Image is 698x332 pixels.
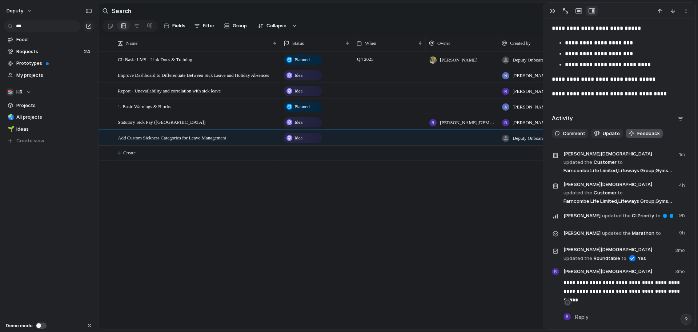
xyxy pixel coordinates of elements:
[266,22,286,29] span: Collapse
[118,71,269,79] span: Improve Dashboard to Differentiate Between Sick Leave and Holiday Absences
[365,40,376,47] span: When
[656,230,661,237] span: to
[292,40,304,47] span: Status
[203,22,214,29] span: Filter
[161,20,188,32] button: Fields
[118,102,171,110] span: 1. Basic Warnings & Blocks
[563,130,585,137] span: Comment
[440,119,495,126] span: [PERSON_NAME][DEMOGRAPHIC_DATA]
[575,313,589,321] span: Reply
[16,48,82,55] span: Requests
[679,228,686,237] span: 9h
[563,150,675,174] span: Customer
[16,137,44,145] span: Create view
[513,56,550,64] span: Deputy Onboarding
[4,135,95,146] button: Create view
[563,159,592,166] span: updated the
[655,212,661,220] span: to
[618,159,623,166] span: to
[563,198,674,205] span: Farncombe Life Limited , Lifeways Group , Gymshark , HC-One
[563,246,652,253] span: [PERSON_NAME][DEMOGRAPHIC_DATA]
[294,134,302,142] span: Idea
[16,102,92,109] span: Projects
[563,189,592,197] span: updated the
[7,88,14,96] div: 📚
[637,130,660,137] span: Feedback
[626,129,663,138] button: Feedback
[294,72,302,79] span: Idea
[6,322,33,329] span: Demo mode
[679,210,686,219] span: 9h
[4,100,95,111] a: Projects
[294,56,310,63] span: Planned
[513,135,550,142] span: Deputy Onboarding
[126,40,137,47] span: Name
[294,103,310,110] span: Planned
[84,48,92,55] span: 24
[4,112,95,123] a: 🌏All projects
[563,150,652,158] span: [PERSON_NAME][DEMOGRAPHIC_DATA]
[513,72,550,79] span: [PERSON_NAME]
[563,180,674,205] span: Customer
[3,5,36,17] button: deputy
[16,114,92,121] span: All projects
[191,20,217,32] button: Filter
[123,149,136,157] span: Create
[675,268,686,277] span: 3mo
[510,40,531,47] span: Created by
[118,118,205,126] span: Statutory Sick Pay ([GEOGRAPHIC_DATA])
[7,126,14,133] button: 🌱
[591,129,623,138] button: Update
[4,87,95,98] button: 📚HR
[4,34,95,45] a: Feed
[16,88,23,96] span: HR
[7,7,23,15] span: deputy
[513,88,568,95] span: [PERSON_NAME][DEMOGRAPHIC_DATA]
[679,180,686,189] span: 4h
[552,114,573,123] h2: Activity
[4,58,95,69] a: Prototypes
[220,20,250,32] button: Group
[4,70,95,81] a: My projects
[8,113,13,122] div: 🌏
[563,245,671,262] span: Roundtable
[112,7,131,15] h2: Search
[7,114,14,121] button: 🌏
[621,255,626,262] span: to
[118,55,192,63] span: CI: Basic LMS - Link Docs & Training
[8,125,13,133] div: 🌱
[253,20,290,32] button: Collapse
[679,150,686,158] span: 1m
[4,46,95,57] a: Requests24
[16,36,92,43] span: Feed
[16,126,92,133] span: Ideas
[602,212,631,220] span: updated the
[513,119,568,126] span: [PERSON_NAME][DEMOGRAPHIC_DATA]
[437,40,450,47] span: Owner
[294,119,302,126] span: Idea
[355,55,375,64] span: Q4 2025
[563,212,601,220] span: [PERSON_NAME]
[563,228,675,238] span: Marathon
[563,181,652,188] span: [PERSON_NAME][DEMOGRAPHIC_DATA]
[638,255,646,262] span: Yes
[618,189,623,197] span: to
[603,130,620,137] span: Update
[172,22,185,29] span: Fields
[233,22,247,29] span: Group
[16,72,92,79] span: My projects
[675,245,686,254] span: 3mo
[16,60,92,67] span: Prototypes
[563,255,592,262] span: updated the
[513,103,550,111] span: [PERSON_NAME]
[602,230,631,237] span: updated the
[118,133,226,142] span: Add Custom Sickness Categories for Leave Management
[440,56,477,64] span: [PERSON_NAME]
[563,210,675,221] span: CI Priority
[552,129,588,138] button: Comment
[4,124,95,135] a: 🌱Ideas
[563,230,601,237] span: [PERSON_NAME]
[118,86,221,95] span: Report - Unavailability and correlation with sick leave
